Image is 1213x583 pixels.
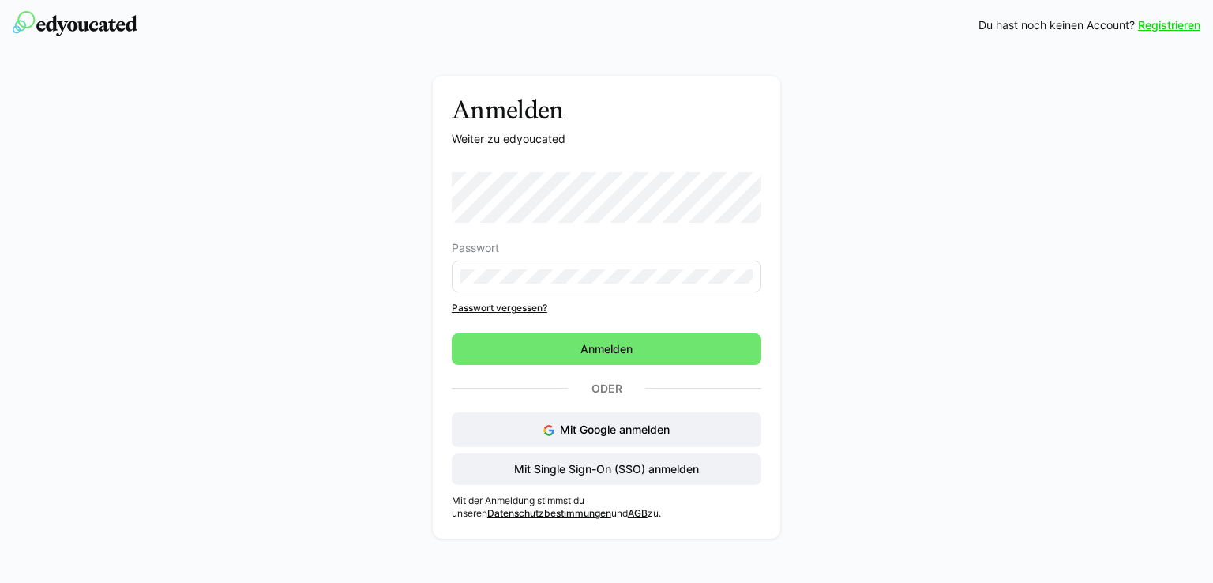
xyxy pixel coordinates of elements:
button: Mit Google anmelden [452,412,761,447]
span: Mit Single Sign-On (SSO) anmelden [512,461,701,477]
span: Passwort [452,242,499,254]
span: Mit Google anmelden [560,423,670,436]
button: Mit Single Sign-On (SSO) anmelden [452,453,761,485]
span: Du hast noch keinen Account? [978,17,1135,33]
p: Weiter zu edyoucated [452,131,761,147]
a: Passwort vergessen? [452,302,761,314]
a: Datenschutzbestimmungen [487,507,611,519]
span: Anmelden [578,341,635,357]
p: Oder [568,378,645,400]
img: edyoucated [13,11,137,36]
p: Mit der Anmeldung stimmst du unseren und zu. [452,495,761,520]
a: Registrieren [1138,17,1200,33]
button: Anmelden [452,333,761,365]
a: AGB [628,507,648,519]
h3: Anmelden [452,95,761,125]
